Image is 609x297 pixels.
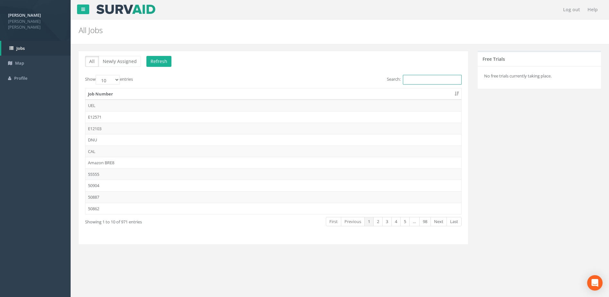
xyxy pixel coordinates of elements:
a: … [409,217,420,226]
label: Show entries [85,75,133,85]
a: 4 [391,217,401,226]
a: 98 [419,217,431,226]
span: Map [15,60,24,66]
td: DNU [85,134,461,146]
a: First [326,217,341,226]
td: CAL [85,146,461,157]
h5: Free Trials [483,57,505,61]
label: Search: [387,75,462,85]
button: Newly Assigned [99,56,141,67]
a: Previous [341,217,365,226]
span: Jobs [16,45,25,51]
td: UEL [85,100,461,111]
button: Refresh [146,56,171,67]
p: No free trials currently taking place. [484,73,595,79]
td: 55555 [85,168,461,180]
td: 50862 [85,203,461,214]
a: 5 [400,217,410,226]
a: Last [447,217,462,226]
td: 50887 [85,191,461,203]
h2: All Jobs [79,26,512,34]
a: [PERSON_NAME] [PERSON_NAME] [PERSON_NAME] [8,11,63,30]
a: Jobs [1,41,71,56]
span: [PERSON_NAME] [PERSON_NAME] [8,18,63,30]
td: E12103 [85,123,461,134]
span: Profile [14,75,27,81]
button: All [85,56,99,67]
td: Amazon BRE8 [85,157,461,168]
td: 50904 [85,180,461,191]
a: 3 [382,217,392,226]
a: 2 [373,217,383,226]
th: Job Number: activate to sort column ascending [85,88,461,100]
div: Showing 1 to 10 of 971 entries [85,216,236,225]
strong: [PERSON_NAME] [8,12,41,18]
a: 1 [364,217,374,226]
a: Next [431,217,447,226]
div: Open Intercom Messenger [587,275,603,291]
input: Search: [403,75,462,85]
select: Showentries [96,75,120,85]
td: E12571 [85,111,461,123]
